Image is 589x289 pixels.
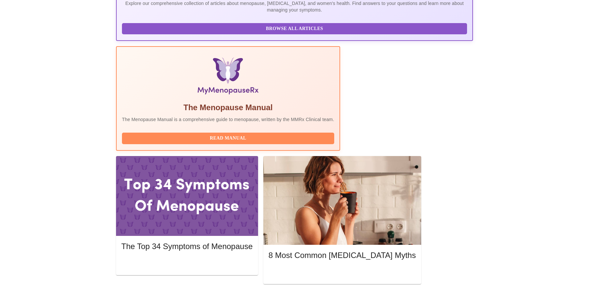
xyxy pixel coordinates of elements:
img: Menopause Manual [156,57,300,97]
h5: The Menopause Manual [122,102,334,113]
h5: The Top 34 Symptoms of Menopause [121,241,252,252]
a: Browse All Articles [122,25,469,31]
a: Read Manual [122,135,336,141]
button: Browse All Articles [122,23,467,35]
span: Browse All Articles [129,25,460,33]
button: Read More [269,267,416,278]
h5: 8 Most Common [MEDICAL_DATA] Myths [269,250,416,261]
span: Read More [275,269,409,277]
span: Read Manual [129,134,328,143]
button: Read More [121,258,252,269]
button: Read Manual [122,133,334,144]
a: Read More [121,260,254,266]
span: Read More [128,259,246,268]
p: The Menopause Manual is a comprehensive guide to menopause, written by the MMRx Clinical team. [122,116,334,123]
a: Read More [269,269,418,275]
